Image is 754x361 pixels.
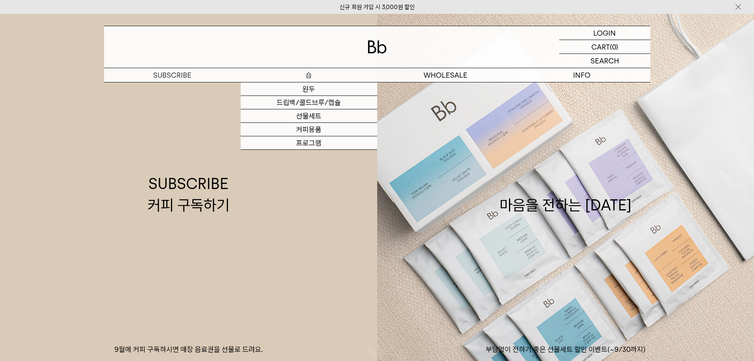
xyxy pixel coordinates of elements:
[593,26,616,40] p: LOGIN
[241,82,377,96] a: 원두
[241,68,377,82] a: 숍
[241,96,377,109] a: 드립백/콜드브루/캡슐
[377,68,514,82] p: WHOLESALE
[500,173,632,215] div: 마음을 전하는 [DATE]
[104,68,241,82] a: SUBSCRIBE
[241,136,377,150] a: 프로그램
[591,54,619,68] p: SEARCH
[148,173,230,215] div: SUBSCRIBE 커피 구독하기
[340,4,415,11] a: 신규 회원 가입 시 3,000원 할인
[610,40,618,53] p: (0)
[559,40,650,54] a: CART (0)
[241,109,377,123] a: 선물세트
[368,40,387,53] img: 로고
[559,26,650,40] a: LOGIN
[241,123,377,136] a: 커피용품
[514,68,650,82] p: INFO
[591,40,610,53] p: CART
